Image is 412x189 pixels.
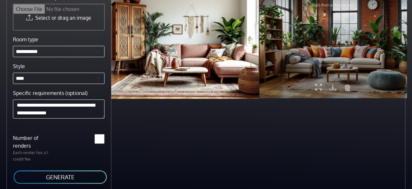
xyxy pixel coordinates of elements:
[13,36,38,43] label: Room type
[313,2,354,8] p: less than a minute ago
[9,134,59,150] label: Number of renders
[13,89,88,97] label: Specific requirements (optional)
[9,150,59,162] p: Each render has a 1 credit fee
[13,62,25,70] label: Style
[13,170,107,184] button: GENERATE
